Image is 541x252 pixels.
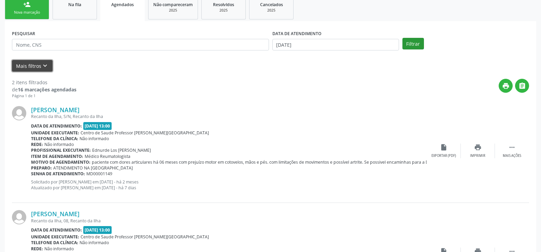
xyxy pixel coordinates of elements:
button: Filtrar [402,38,424,49]
strong: 16 marcações agendadas [18,86,76,93]
button:  [515,79,529,93]
b: Profissional executante: [31,147,91,153]
div: 2025 [254,8,288,13]
div: de [12,86,76,93]
span: Resolvidos [213,2,234,8]
span: Não compareceram [153,2,193,8]
b: Unidade executante: [31,234,79,240]
b: Item de agendamento: [31,153,83,159]
button: print [499,79,513,93]
b: Preparo: [31,165,52,171]
i:  [518,82,526,90]
div: 2025 [207,8,241,13]
span: Médico Reumatologista [85,153,130,159]
span: MD00001149 [86,171,112,177]
span: Cancelados [260,2,283,8]
a: [PERSON_NAME] [31,106,80,114]
b: Data de atendimento: [31,227,82,233]
div: Recanto da Ilha, S/N, Recanto da Ilha [31,114,427,119]
i: keyboard_arrow_down [41,62,49,70]
b: Unidade executante: [31,130,79,136]
span: Centro de Saude Professor [PERSON_NAME][GEOGRAPHIC_DATA] [81,234,209,240]
div: Exportar (PDF) [431,153,456,158]
img: img [12,210,26,224]
b: Telefone da clínica: [31,240,78,246]
span: [DATE] 13:00 [83,226,112,234]
img: img [12,106,26,120]
b: Motivo de agendamento: [31,159,90,165]
span: paciente com dores articulares há 06 meses com prejuízo motor em cotovelos, mãos e pés. com limit... [92,159,468,165]
div: person_add [23,1,31,8]
i: insert_drive_file [440,144,447,151]
span: Centro de Saude Professor [PERSON_NAME][GEOGRAPHIC_DATA] [81,130,209,136]
span: Não informado [44,246,74,252]
div: Página 1 de 1 [12,93,76,99]
b: Rede: [31,142,43,147]
div: Mais ações [503,153,521,158]
p: Solicitado por [PERSON_NAME] em [DATE] - há 2 meses Atualizado por [PERSON_NAME] em [DATE] - há 7... [31,179,427,191]
button: Mais filtroskeyboard_arrow_down [12,60,53,72]
b: Telefone da clínica: [31,136,78,142]
span: Não informado [44,142,74,147]
span: Não informado [80,136,109,142]
b: Data de atendimento: [31,123,82,129]
div: Recanto da Ilha, 08, Recanto da Ilha [31,218,427,224]
div: 2025 [153,8,193,13]
div: Nova marcação [10,10,44,15]
div: 2 itens filtrados [12,79,76,86]
label: PESQUISAR [12,28,35,39]
span: [DATE] 13:00 [83,122,112,130]
span: ATENDIMENTO NA [GEOGRAPHIC_DATA] [53,165,133,171]
span: Na fila [68,2,81,8]
i:  [508,144,516,151]
span: Ednurde Los [PERSON_NAME] [92,147,151,153]
span: Agendados [111,2,134,8]
label: DATA DE ATENDIMENTO [272,28,322,39]
i: print [502,82,510,90]
b: Senha de atendimento: [31,171,85,177]
b: Rede: [31,246,43,252]
i: print [474,144,482,151]
div: Imprimir [470,153,485,158]
a: [PERSON_NAME] [31,210,80,218]
input: Nome, CNS [12,39,269,50]
input: Selecione um intervalo [272,39,399,50]
span: Não informado [80,240,109,246]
